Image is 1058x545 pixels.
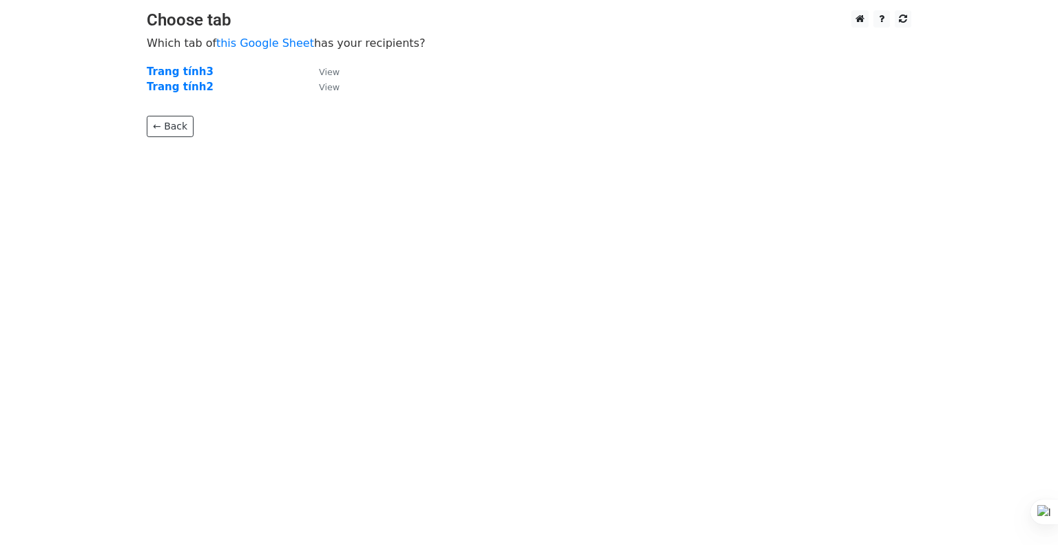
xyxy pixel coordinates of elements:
[305,65,340,78] a: View
[305,81,340,93] a: View
[319,82,340,92] small: View
[147,81,214,93] a: Trang tính2
[216,37,314,50] a: this Google Sheet
[147,36,911,50] p: Which tab of has your recipients?
[147,65,214,78] a: Trang tính3
[147,116,194,137] a: ← Back
[147,10,911,30] h3: Choose tab
[319,67,340,77] small: View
